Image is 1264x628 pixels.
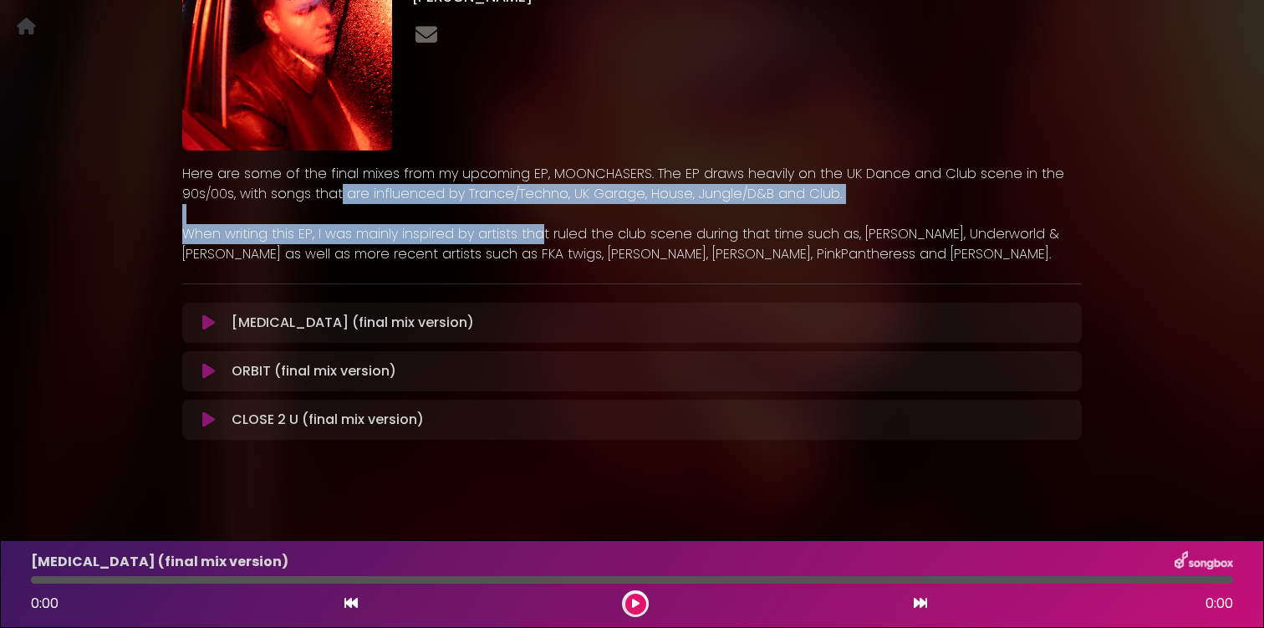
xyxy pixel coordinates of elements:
[232,361,396,381] p: ORBIT (final mix version)
[232,410,424,430] p: CLOSE 2 U (final mix version)
[232,313,474,333] p: [MEDICAL_DATA] (final mix version)
[182,164,1082,204] p: Here are some of the final mixes from my upcoming EP, MOONCHASERS. The EP draws heavily on the UK...
[182,224,1082,264] p: When writing this EP, I was mainly inspired by artists that ruled the club scene during that time...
